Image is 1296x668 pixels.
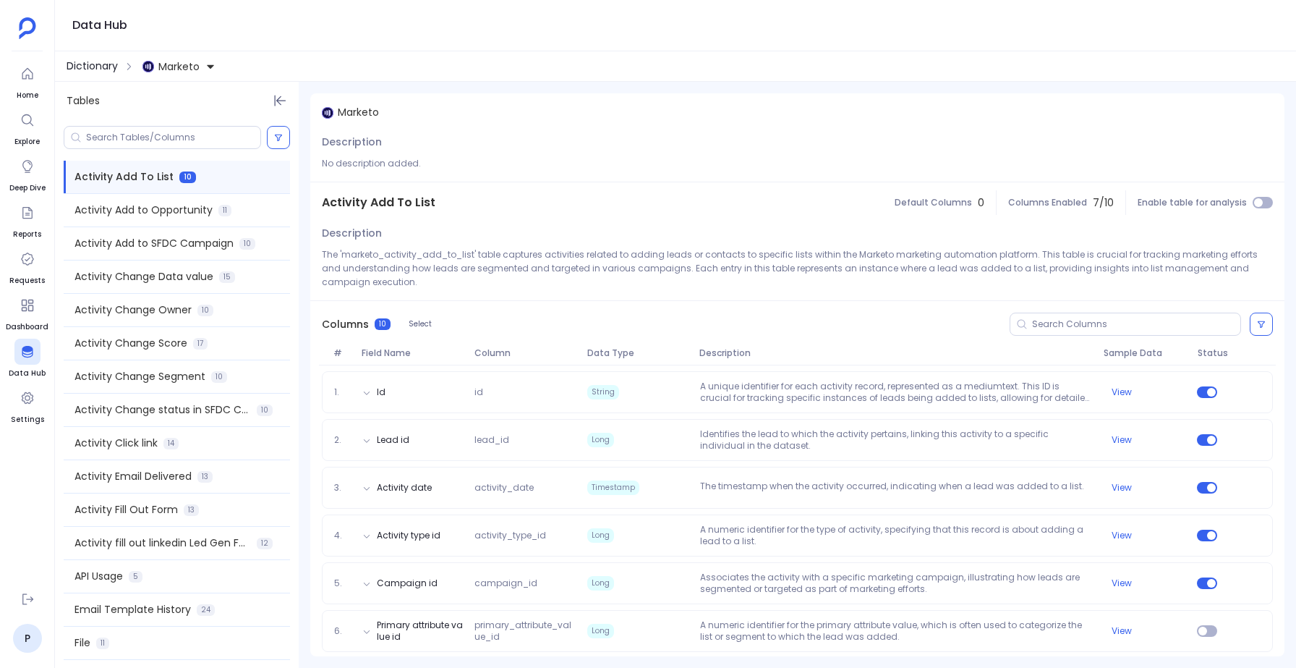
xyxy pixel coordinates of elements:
[211,371,227,383] span: 10
[377,434,409,446] button: Lead id
[1093,195,1114,211] span: 7 / 10
[322,194,435,211] span: Activity Add To List
[193,338,208,350] span: 17
[9,182,46,194] span: Deep Dive
[74,169,174,185] span: Activity Add To List
[694,347,1098,359] span: Description
[184,504,199,516] span: 13
[694,428,1098,452] p: Identifies the lead to which the activity pertains, linking this activity to a specific individua...
[13,624,42,653] a: P
[14,107,40,148] a: Explore
[469,482,581,494] span: activity_date
[14,61,40,101] a: Home
[895,197,972,208] span: Default Columns
[67,59,118,74] span: Dictionary
[338,105,379,120] span: Marketo
[14,90,40,101] span: Home
[197,471,213,483] span: 13
[19,17,36,39] img: petavue logo
[257,405,273,416] span: 10
[328,625,357,637] span: 6.
[322,135,382,150] span: Description
[694,620,1098,643] p: A numeric identifier for the primary attribute value, which is often used to categorize the list ...
[587,624,614,638] span: Long
[694,572,1098,595] p: Associates the activity with a specific marketing campaign, illustrating how leads are segmented ...
[581,347,694,359] span: Data Type
[1192,347,1229,359] span: Status
[399,315,441,334] button: Select
[322,317,369,332] span: Columns
[74,269,213,284] span: Activity Change Data value
[587,385,619,399] span: String
[1008,197,1087,208] span: Columns Enabled
[129,571,142,583] span: 5
[1032,318,1240,330] input: Search Columns
[74,502,178,517] span: Activity Fill Out Form
[328,482,357,494] span: 3.
[587,576,614,591] span: Long
[694,481,1098,495] p: The timestamp when the activity occurred, indicating when a lead was added to a list.
[377,482,432,494] button: Activity date
[74,569,123,584] span: API Usage
[179,172,196,183] span: 10
[86,132,260,143] input: Search Tables/Columns
[270,90,290,111] button: Hide Tables
[587,433,614,447] span: Long
[74,402,251,418] span: Activity Change status in SFDC Campaign
[74,469,192,484] span: Activity Email Delivered
[72,15,127,35] h1: Data Hub
[377,578,438,589] button: Campaign id
[587,528,614,543] span: Long
[328,347,356,359] span: #
[328,530,357,541] span: 4.
[219,271,235,283] span: 15
[6,321,48,333] span: Dashboard
[9,339,46,379] a: Data Hub
[1112,434,1132,446] button: View
[587,481,639,495] span: Timestamp
[14,136,40,148] span: Explore
[74,635,90,651] span: File
[74,536,251,551] span: Activity fill out linkedin Led Gen Form
[9,153,46,194] a: Deep Dive
[694,381,1098,404] p: A unique identifier for each activity record, represented as a mediumtext. This ID is crucial for...
[377,620,464,643] button: Primary attribute value id
[13,229,41,240] span: Reports
[13,200,41,240] a: Reports
[469,620,581,643] span: primary_attribute_value_id
[1112,578,1132,589] button: View
[469,578,581,589] span: campaign_id
[322,156,1273,170] p: No description added.
[74,203,213,218] span: Activity Add to Opportunity
[74,236,234,251] span: Activity Add to SFDC Campaign
[694,524,1098,547] p: A numeric identifier for the type of activity, specifying that this record is about adding a lead...
[74,436,158,451] span: Activity Click link
[1112,530,1132,541] button: View
[322,107,333,119] img: marketo.svg
[1112,386,1132,398] button: View
[11,414,44,426] span: Settings
[158,59,200,74] span: Marketo
[377,530,440,541] button: Activity type id
[197,604,215,616] span: 24
[142,61,154,72] img: marketo.svg
[469,347,581,359] span: Column
[74,336,187,351] span: Activity Change Score
[6,292,48,333] a: Dashboard
[55,82,299,120] div: Tables
[218,205,231,216] span: 11
[322,248,1273,289] p: The 'marketo_activity_add_to_list' table captures activities related to adding leads or contacts ...
[74,369,205,384] span: Activity Change Segment
[74,303,192,318] span: Activity Change Owner
[9,368,46,379] span: Data Hub
[469,530,581,541] span: activity_type_id
[1098,347,1192,359] span: Sample Data
[257,538,273,549] span: 12
[322,226,382,241] span: Description
[978,195,984,211] span: 0
[197,305,213,316] span: 10
[356,347,469,359] span: Field Name
[239,238,255,250] span: 10
[328,578,357,589] span: 5.
[377,386,385,398] button: Id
